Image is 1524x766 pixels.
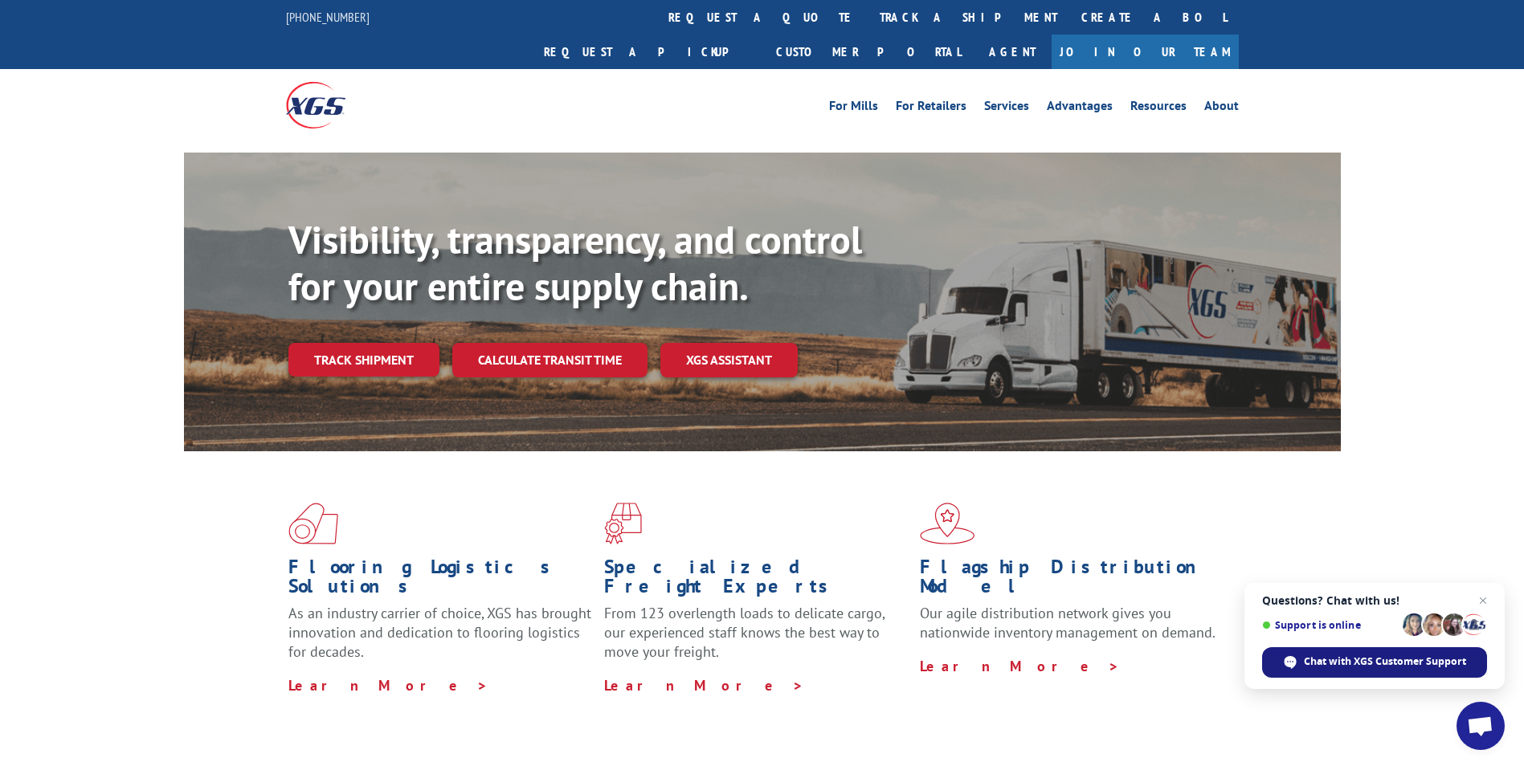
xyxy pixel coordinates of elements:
[604,604,908,675] p: From 123 overlength loads to delicate cargo, our experienced staff knows the best way to move you...
[604,676,804,695] a: Learn More >
[1052,35,1239,69] a: Join Our Team
[984,100,1029,117] a: Services
[1473,591,1493,610] span: Close chat
[973,35,1052,69] a: Agent
[1262,594,1487,607] span: Questions? Chat with us!
[288,214,862,311] b: Visibility, transparency, and control for your entire supply chain.
[288,676,488,695] a: Learn More >
[920,557,1224,604] h1: Flagship Distribution Model
[1204,100,1239,117] a: About
[1262,647,1487,678] div: Chat with XGS Customer Support
[660,343,798,377] a: XGS ASSISTANT
[288,343,439,377] a: Track shipment
[452,343,648,377] a: Calculate transit time
[764,35,973,69] a: Customer Portal
[286,9,370,25] a: [PHONE_NUMBER]
[1047,100,1113,117] a: Advantages
[604,503,642,544] img: xgs-icon-focused-on-flooring-red
[288,557,592,604] h1: Flooring Logistics Solutions
[920,604,1216,642] span: Our agile distribution network gives you nationwide inventory management on demand.
[1262,619,1397,631] span: Support is online
[288,503,338,544] img: xgs-icon-total-supply-chain-intelligence-red
[1304,654,1466,669] span: Chat with XGS Customer Support
[896,100,966,117] a: For Retailers
[1130,100,1187,117] a: Resources
[920,657,1120,675] a: Learn More >
[532,35,764,69] a: Request a pickup
[829,100,878,117] a: For Mills
[604,557,908,604] h1: Specialized Freight Experts
[920,503,975,544] img: xgs-icon-flagship-distribution-model-red
[1457,702,1505,750] div: Open chat
[288,604,591,661] span: As an industry carrier of choice, XGS has brought innovation and dedication to flooring logistics...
